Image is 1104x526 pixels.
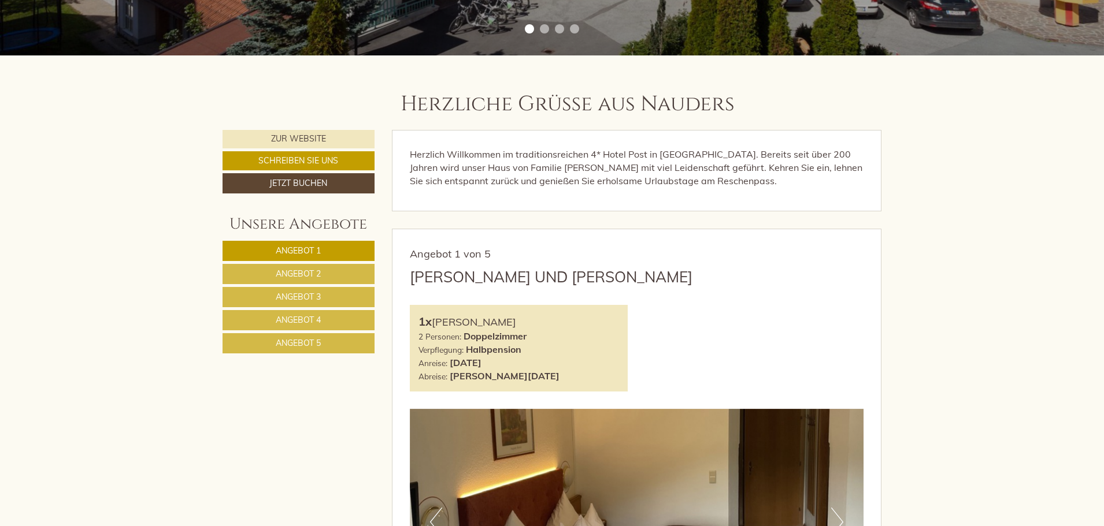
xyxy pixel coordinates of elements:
small: Verpflegung: [418,345,464,355]
small: Abreise: [418,371,447,381]
span: Angebot 5 [276,338,321,348]
div: [PERSON_NAME] [418,314,620,330]
span: Angebot 3 [276,292,321,302]
span: Angebot 4 [276,315,321,325]
small: 2 Personen: [418,331,461,341]
span: Angebot 2 [276,268,321,279]
span: Angebot 1 [276,245,321,256]
div: [PERSON_NAME] und [PERSON_NAME] [410,266,692,288]
b: 1x [418,314,432,329]
div: Unsere Angebote [223,214,375,235]
small: Anreise: [418,358,447,368]
a: Zur Website [223,130,375,148]
b: [PERSON_NAME][DATE] [450,370,560,382]
h1: Herzliche Grüße aus Nauders [401,93,735,116]
a: Schreiben Sie uns [223,151,375,170]
p: Herzlich Willkommen im traditionsreichen 4* Hotel Post in [GEOGRAPHIC_DATA]. Bereits seit über 20... [410,148,864,188]
b: Halbpension [466,344,521,355]
b: Doppelzimmer [464,330,527,342]
a: Jetzt buchen [223,173,375,193]
b: [DATE] [450,357,481,368]
span: Angebot 1 von 5 [410,247,491,260]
